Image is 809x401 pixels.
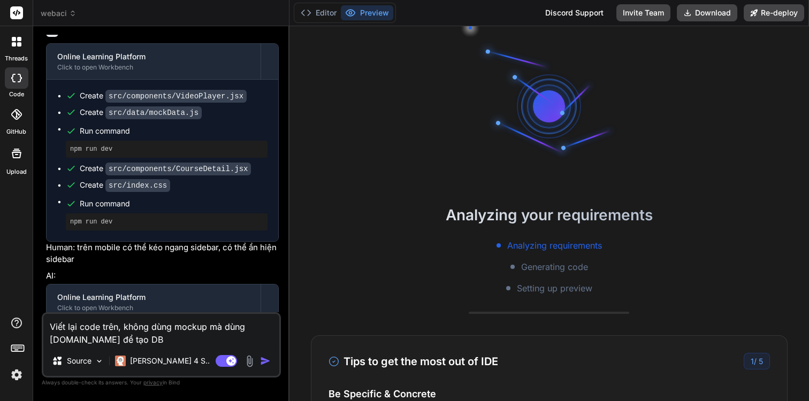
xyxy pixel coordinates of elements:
[507,239,602,252] span: Analyzing requirements
[616,4,670,21] button: Invite Team
[130,356,210,366] p: [PERSON_NAME] 4 S..
[744,4,804,21] button: Re-deploy
[539,4,610,21] div: Discord Support
[80,90,247,102] div: Create
[260,356,271,366] img: icon
[105,106,202,119] code: src/data/mockData.js
[517,282,592,295] span: Setting up preview
[95,357,104,366] img: Pick Models
[47,284,261,320] button: Online Learning PlatformClick to open Workbench
[80,163,251,174] div: Create
[42,377,281,388] p: Always double-check its answers. Your in Bind
[521,260,588,273] span: Generating code
[105,179,170,192] code: src/index.css
[329,387,770,401] h4: Be Specific & Concrete
[6,127,26,136] label: GitHub
[115,356,126,366] img: Claude 4 Sonnet
[296,5,341,20] button: Editor
[5,54,28,63] label: threads
[43,314,279,346] textarea: Viết lại code trên, không dùng mockup mà dùng [DOMAIN_NAME] để tạo DB
[105,90,247,103] code: src/components/VideoPlayer.jsx
[329,353,498,369] h3: Tips to get the most out of IDE
[57,292,250,303] div: Online Learning Platform
[80,126,268,136] span: Run command
[57,51,250,62] div: Online Learning Platform
[105,163,251,175] code: src/components/CourseDetail.jsx
[67,356,91,366] p: Source
[80,107,202,118] div: Create
[9,90,24,99] label: code
[57,304,250,312] div: Click to open Workbench
[751,357,754,366] span: 1
[677,4,737,21] button: Download
[7,366,26,384] img: settings
[744,353,770,369] div: /
[57,63,250,72] div: Click to open Workbench
[6,167,27,176] label: Upload
[243,355,256,367] img: attachment
[41,8,77,19] span: webaci
[80,180,170,191] div: Create
[341,5,393,20] button: Preview
[70,218,263,226] pre: npm run dev
[80,198,268,209] span: Run command
[759,357,763,366] span: 5
[143,379,163,385] span: privacy
[46,270,279,282] p: AI:
[70,145,263,153] pre: npm run dev
[47,44,261,79] button: Online Learning PlatformClick to open Workbench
